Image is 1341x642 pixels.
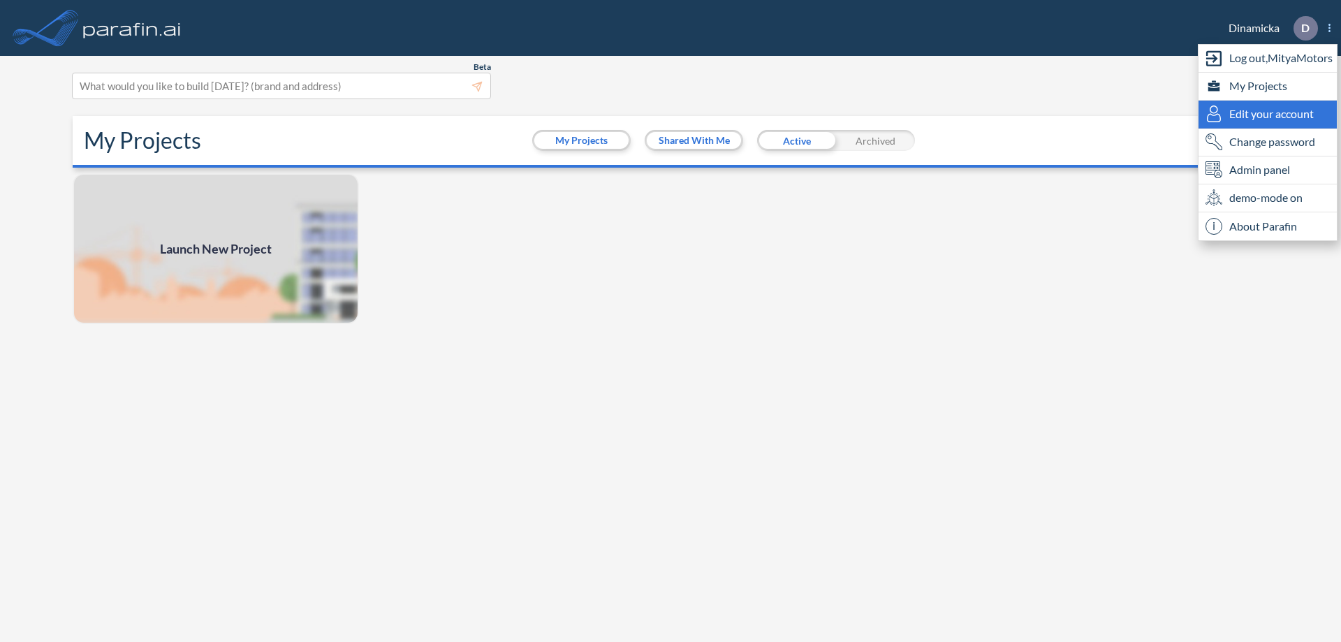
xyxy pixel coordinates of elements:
[80,14,184,42] img: logo
[1229,50,1333,66] span: Log out, MityaMotors
[1208,16,1331,41] div: Dinamicka
[757,130,836,151] div: Active
[1229,133,1315,150] span: Change password
[1229,161,1290,178] span: Admin panel
[1229,189,1303,206] span: demo-mode on
[73,173,359,324] img: add
[1301,22,1310,34] p: D
[160,240,272,258] span: Launch New Project
[1199,73,1337,101] div: My Projects
[1199,129,1337,156] div: Change password
[84,127,201,154] h2: My Projects
[1229,78,1287,94] span: My Projects
[1199,156,1337,184] div: Admin panel
[1199,184,1337,212] div: demo-mode on
[1199,45,1337,73] div: Log out
[73,173,359,324] a: Launch New Project
[1229,218,1297,235] span: About Parafin
[1199,101,1337,129] div: Edit user
[1206,218,1222,235] span: i
[647,132,741,149] button: Shared With Me
[1199,212,1337,240] div: About Parafin
[534,132,629,149] button: My Projects
[474,61,491,73] span: Beta
[836,130,915,151] div: Archived
[1229,105,1314,122] span: Edit your account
